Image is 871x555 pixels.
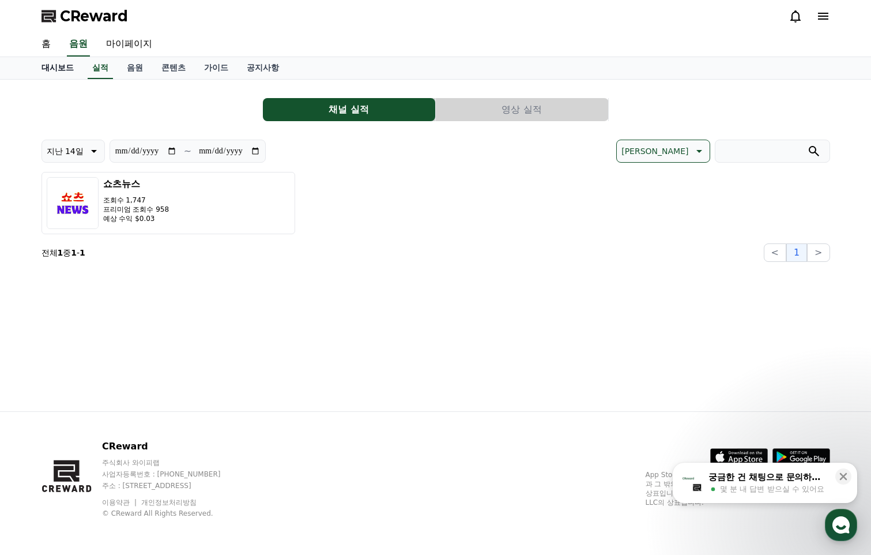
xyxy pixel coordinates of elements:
[42,7,128,25] a: CReward
[786,243,807,262] button: 1
[103,214,169,223] p: 예상 수익 $0.03
[149,366,221,395] a: 설정
[42,140,105,163] button: 지난 14일
[102,470,243,479] p: 사업자등록번호 : [PHONE_NUMBER]
[764,243,786,262] button: <
[195,57,237,79] a: 가이드
[71,248,77,257] strong: 1
[3,366,76,395] a: 홈
[58,248,63,257] strong: 1
[76,366,149,395] a: 대화
[436,98,608,121] button: 영상 실적
[102,498,138,507] a: 이용약관
[103,205,169,214] p: 프리미엄 조회수 958
[646,470,830,507] p: App Store, iCloud, iCloud Drive 및 iTunes Store는 미국과 그 밖의 나라 및 지역에서 등록된 Apple Inc.의 서비스 상표입니다. Goo...
[67,32,90,57] a: 음원
[178,383,192,392] span: 설정
[102,509,243,518] p: © CReward All Rights Reserved.
[42,247,85,258] p: 전체 중 -
[237,57,288,79] a: 공지사항
[184,144,191,158] p: ~
[807,243,829,262] button: >
[118,57,152,79] a: 음원
[141,498,197,507] a: 개인정보처리방침
[102,440,243,453] p: CReward
[103,196,169,205] p: 조회수 1,747
[97,32,161,57] a: 마이페이지
[36,383,43,392] span: 홈
[621,143,688,159] p: [PERSON_NAME]
[152,57,195,79] a: 콘텐츠
[80,248,85,257] strong: 1
[436,98,609,121] a: 영상 실적
[47,177,99,229] img: 쇼츠뉴스
[263,98,435,121] button: 채널 실적
[102,458,243,467] p: 주식회사 와이피랩
[103,177,169,191] h3: 쇼츠뉴스
[263,98,436,121] a: 채널 실적
[32,32,60,57] a: 홈
[88,57,113,79] a: 실적
[47,143,84,159] p: 지난 14일
[32,57,83,79] a: 대시보드
[105,384,119,393] span: 대화
[102,481,243,490] p: 주소 : [STREET_ADDRESS]
[616,140,710,163] button: [PERSON_NAME]
[60,7,128,25] span: CReward
[42,172,295,234] button: 쇼츠뉴스 조회수 1,747 프리미엄 조회수 958 예상 수익 $0.03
